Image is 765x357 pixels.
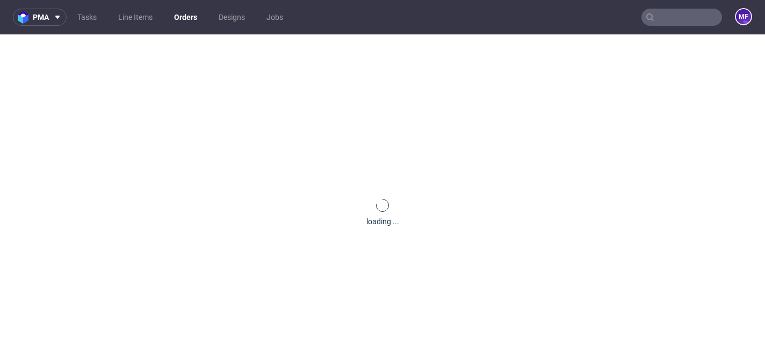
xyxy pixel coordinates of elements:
[13,9,67,26] button: pma
[18,11,33,24] img: logo
[168,9,204,26] a: Orders
[736,9,751,24] figcaption: MF
[260,9,290,26] a: Jobs
[112,9,159,26] a: Line Items
[33,13,49,21] span: pma
[212,9,251,26] a: Designs
[71,9,103,26] a: Tasks
[366,216,399,227] div: loading ...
